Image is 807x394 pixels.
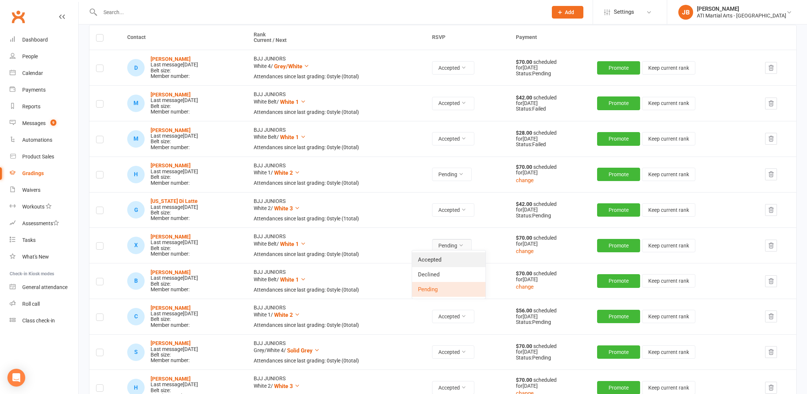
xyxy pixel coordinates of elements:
a: Accepted [412,252,485,267]
button: Pending [432,168,472,181]
button: Promote [597,239,640,252]
a: Waivers [10,182,78,198]
button: Keep current rank [642,345,695,359]
div: scheduled for [DATE] [516,201,584,213]
a: Dashboard [10,32,78,48]
div: scheduled for [DATE] [516,271,584,282]
div: Open Intercom Messenger [7,369,25,387]
button: White 1 [280,133,306,142]
button: Accepted [432,310,474,323]
span: White 2 [274,170,293,176]
a: General attendance kiosk mode [10,279,78,296]
button: White 2 [274,168,300,177]
button: Keep current rank [642,310,695,323]
div: Attendances since last grading: 0 style ( 0 total) [254,358,419,364]
strong: [PERSON_NAME] [151,127,191,133]
button: Promote [597,274,640,288]
button: change [516,282,534,291]
div: Reports [22,104,40,109]
div: scheduled for [DATE] [516,95,584,106]
div: Belt size: Member number: [151,92,198,115]
a: People [10,48,78,65]
div: Status: Failed [516,106,584,112]
td: BJJ JUNIORS White 4 / [247,50,425,85]
strong: [PERSON_NAME] [151,340,191,346]
a: Roll call [10,296,78,312]
td: BJJ JUNIORS White Belt / [247,263,425,299]
div: Last message [DATE] [151,311,198,316]
div: People [22,53,38,59]
div: Gradings [22,170,44,176]
span: Grey/White [274,63,302,70]
th: Payment [509,25,796,50]
td: BJJ JUNIORS White 1 / [247,299,425,334]
div: Last message [DATE] [151,98,198,103]
div: Calendar [22,70,43,76]
div: Class check-in [22,318,55,324]
span: White 1 [280,99,299,105]
button: Keep current rank [642,61,695,75]
strong: [PERSON_NAME] [151,269,191,275]
button: Accepted [432,345,474,359]
a: [PERSON_NAME] [151,56,191,62]
td: BJJ JUNIORS White Belt / [247,85,425,121]
div: Attendances since last grading: 0 style ( 0 total) [254,145,419,150]
button: Promote [597,310,640,323]
td: BJJ JUNIORS White 1 / [247,157,425,192]
div: Molly Cullingford [127,130,145,148]
div: Roll call [22,301,40,307]
button: change [516,176,534,185]
div: Belt size: Member number: [151,128,198,151]
div: Last message [DATE] [151,62,198,68]
div: Last message [DATE] [151,382,198,387]
div: Tasks [22,237,36,243]
div: Last message [DATE] [151,169,198,174]
a: What's New [10,249,78,265]
button: White 3 [274,204,300,213]
strong: $70.00 [516,343,533,349]
div: Attendances since last grading: 0 style ( 0 total) [254,287,419,293]
strong: $42.00 [516,201,533,207]
a: [PERSON_NAME] [151,92,191,98]
button: Add [552,6,583,19]
strong: $70.00 [516,164,533,170]
strong: [PERSON_NAME] [151,305,191,311]
a: Class kiosk mode [10,312,78,329]
a: Workouts [10,198,78,215]
button: White 2 [274,311,300,319]
button: Promote [597,203,640,217]
div: Last message [DATE] [151,240,198,245]
div: What's New [22,254,49,260]
div: Belt size: Member number: [151,270,198,293]
div: Attendances since last grading: 0 style ( 0 total) [254,180,419,186]
td: BJJ JUNIORS Grey/White 4 / [247,334,425,370]
a: Pending [412,282,485,297]
div: Status: Pending [516,213,584,219]
div: Attendances since last grading: 0 style ( 0 total) [254,74,419,79]
span: Add [565,9,574,15]
strong: $42.00 [516,95,533,101]
span: Solid Grey [287,347,313,354]
div: Last message [DATE] [151,347,198,352]
a: [PERSON_NAME] [151,234,191,240]
button: Promote [597,168,640,181]
div: Belt size: Member number: [151,341,198,364]
div: Last message [DATE] [151,133,198,139]
button: White 1 [280,275,306,284]
div: Sam Kuehlmann [127,344,145,361]
span: White 1 [280,276,299,283]
button: Solid Grey [287,346,320,355]
div: Dashboard [22,37,48,43]
button: Keep current rank [642,203,695,217]
strong: $56.00 [516,308,533,313]
strong: $70.00 [516,59,533,65]
th: Contact [121,25,247,50]
button: Accepted [432,132,474,145]
th: RSVP [425,25,509,50]
button: change [516,247,534,256]
button: Keep current rank [642,168,695,181]
a: Payments [10,82,78,98]
div: Belt size: Member number: [151,163,198,186]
